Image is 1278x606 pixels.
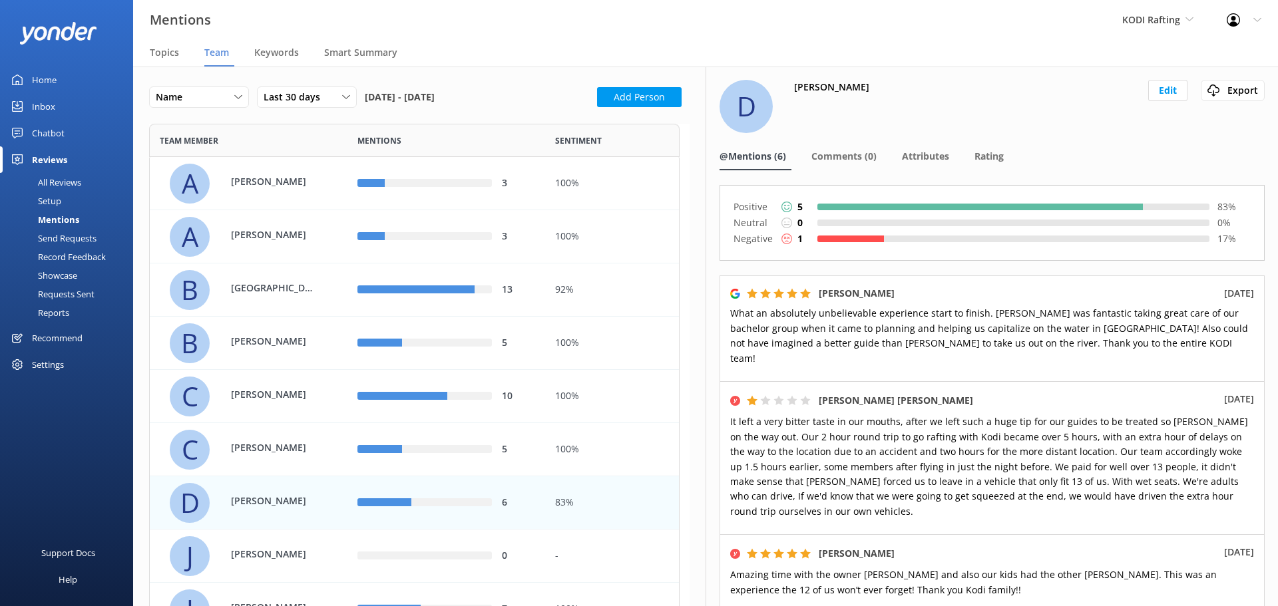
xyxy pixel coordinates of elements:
[555,549,669,563] div: -
[8,285,133,303] a: Requests Sent
[1224,286,1254,301] p: [DATE]
[8,247,133,266] a: Record Feedback
[32,93,55,120] div: Inbox
[502,283,535,297] div: 13
[254,46,299,59] span: Keywords
[231,440,318,455] p: [PERSON_NAME]
[502,389,535,404] div: 10
[59,566,77,593] div: Help
[170,483,210,523] div: D
[555,336,669,351] div: 100%
[264,90,328,104] span: Last 30 days
[149,370,680,423] div: row
[720,80,773,133] div: D
[1224,545,1254,559] p: [DATE]
[8,210,79,229] div: Mentions
[170,323,210,363] div: B
[231,547,318,561] p: [PERSON_NAME]
[204,46,229,59] span: Team
[502,442,535,457] div: 5
[502,496,535,510] div: 6
[170,164,210,204] div: A
[149,423,680,476] div: row
[160,134,218,147] span: Team member
[730,415,1248,517] span: It left a very bitter taste in our mouths, after we left such a huge tip for our guides to be tre...
[794,80,869,94] h4: [PERSON_NAME]
[734,231,773,247] p: Negative
[811,150,877,163] span: Comments (0)
[150,46,179,59] span: Topics
[149,210,680,263] div: row
[734,215,773,231] p: Neutral
[8,173,81,192] div: All Reviews
[1217,231,1251,246] p: 17 %
[170,217,210,257] div: A
[8,210,133,229] a: Mentions
[1217,216,1251,230] p: 0 %
[231,334,318,349] p: [PERSON_NAME]
[41,539,95,566] div: Support Docs
[8,192,133,210] a: Setup
[8,266,77,285] div: Showcase
[730,307,1248,364] span: What an absolutely unbelievable experience start to finish. [PERSON_NAME] was fantastic taking gr...
[8,247,106,266] div: Record Feedback
[502,176,535,191] div: 3
[324,46,397,59] span: Smart Summary
[502,549,535,563] div: 0
[8,303,133,322] a: Reports
[1204,83,1261,98] div: Export
[555,176,669,191] div: 100%
[797,200,803,214] p: 5
[231,281,318,295] p: [GEOGRAPHIC_DATA]
[555,389,669,404] div: 100%
[357,134,401,147] span: Mentions
[149,157,680,210] div: row
[555,134,602,147] span: Sentiment
[231,494,318,508] p: [PERSON_NAME]
[170,377,210,416] div: C
[365,86,435,108] span: [DATE] - [DATE]
[170,430,210,470] div: C
[8,192,61,210] div: Setup
[149,317,680,370] div: row
[555,283,669,297] div: 92%
[32,67,57,93] div: Home
[32,120,65,146] div: Chatbot
[20,22,97,44] img: yonder-white-logo.png
[32,325,83,351] div: Recommend
[8,229,133,247] a: Send Requests
[8,266,133,285] a: Showcase
[734,199,773,215] p: Positive
[150,9,211,31] h3: Mentions
[730,568,1217,595] span: Amazing time with the owner [PERSON_NAME] and also our kids had the other [PERSON_NAME]. This was...
[32,146,67,173] div: Reviews
[1122,13,1180,26] span: KODI Rafting
[170,270,210,310] div: B
[231,387,318,402] p: [PERSON_NAME]
[8,173,133,192] a: All Reviews
[1224,392,1254,406] p: [DATE]
[8,303,69,322] div: Reports
[555,229,669,244] div: 100%
[231,227,318,242] p: [PERSON_NAME]
[720,150,786,163] span: @Mentions (6)
[231,174,318,189] p: [PERSON_NAME]
[8,285,95,303] div: Requests Sent
[502,229,535,244] div: 3
[597,87,682,107] button: Add Person
[149,476,680,530] div: row
[819,286,895,301] h5: [PERSON_NAME]
[1217,200,1251,214] p: 83 %
[797,216,803,230] p: 0
[555,442,669,457] div: 100%
[797,231,803,246] p: 1
[974,150,1004,163] span: Rating
[902,150,949,163] span: Attributes
[156,90,190,104] span: Name
[1148,80,1187,101] button: Edit
[32,351,64,378] div: Settings
[8,229,97,247] div: Send Requests
[149,530,680,583] div: row
[502,336,535,351] div: 5
[149,263,680,317] div: row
